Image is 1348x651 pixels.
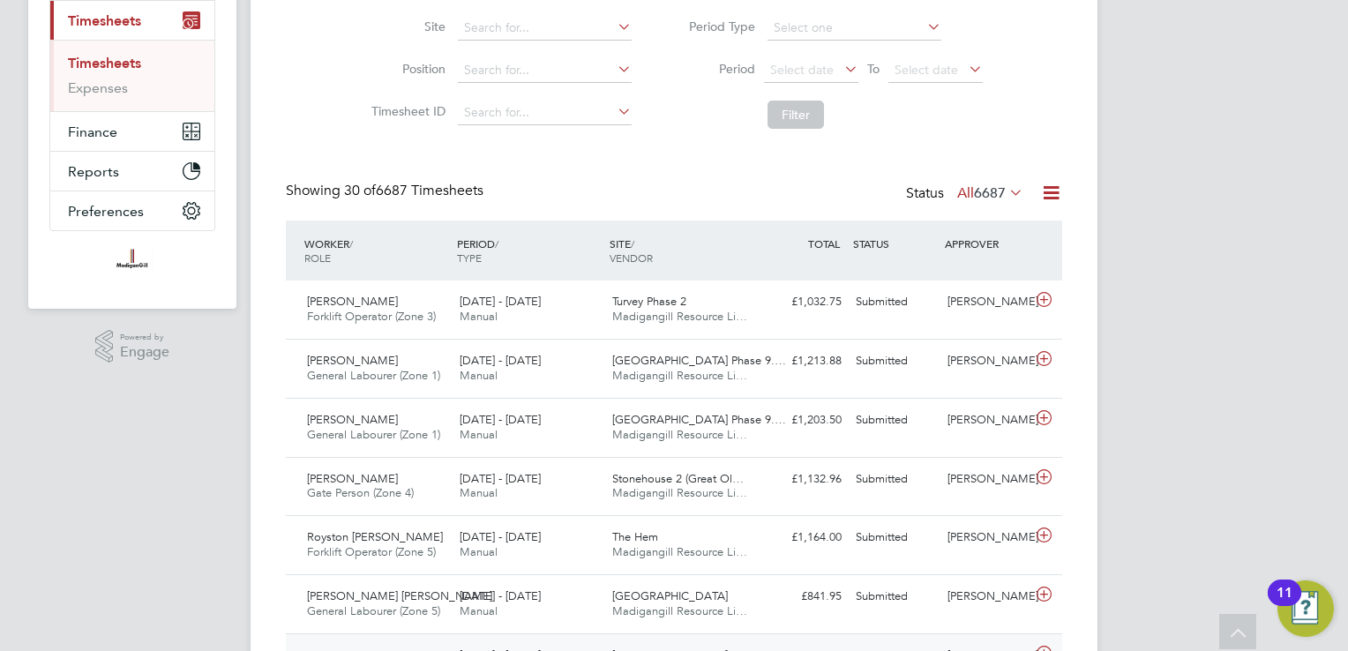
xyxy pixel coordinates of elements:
[676,61,755,77] label: Period
[460,309,498,324] span: Manual
[457,251,482,265] span: TYPE
[50,152,214,191] button: Reports
[768,16,941,41] input: Select one
[940,582,1032,611] div: [PERSON_NAME]
[940,523,1032,552] div: [PERSON_NAME]
[460,427,498,442] span: Manual
[940,406,1032,435] div: [PERSON_NAME]
[120,345,169,360] span: Engage
[307,529,443,544] span: Royston [PERSON_NAME]
[757,288,849,317] div: £1,032.75
[50,40,214,111] div: Timesheets
[68,79,128,96] a: Expenses
[612,368,747,383] span: Madigangill Resource Li…
[344,182,376,199] span: 30 of
[612,412,786,427] span: [GEOGRAPHIC_DATA] Phase 9.…
[612,294,686,309] span: Turvey Phase 2
[612,544,747,559] span: Madigangill Resource Li…
[895,62,958,78] span: Select date
[940,228,1032,259] div: APPROVER
[757,347,849,376] div: £1,213.88
[757,582,849,611] div: £841.95
[849,582,940,611] div: Submitted
[612,485,747,500] span: Madigangill Resource Li…
[906,182,1027,206] div: Status
[849,523,940,552] div: Submitted
[49,249,215,277] a: Go to home page
[458,101,632,125] input: Search for...
[768,101,824,129] button: Filter
[307,603,440,618] span: General Labourer (Zone 5)
[757,523,849,552] div: £1,164.00
[940,288,1032,317] div: [PERSON_NAME]
[112,249,152,277] img: madigangill-logo-retina.png
[862,57,885,80] span: To
[605,228,758,273] div: SITE
[612,603,747,618] span: Madigangill Resource Li…
[849,347,940,376] div: Submitted
[366,103,446,119] label: Timesheet ID
[612,471,744,486] span: Stonehouse 2 (Great Ol…
[307,471,398,486] span: [PERSON_NAME]
[307,412,398,427] span: [PERSON_NAME]
[974,184,1006,202] span: 6687
[940,347,1032,376] div: [PERSON_NAME]
[344,182,483,199] span: 6687 Timesheets
[50,191,214,230] button: Preferences
[304,251,331,265] span: ROLE
[849,288,940,317] div: Submitted
[849,406,940,435] div: Submitted
[68,203,144,220] span: Preferences
[458,16,632,41] input: Search for...
[307,309,436,324] span: Forklift Operator (Zone 3)
[120,330,169,345] span: Powered by
[453,228,605,273] div: PERIOD
[849,465,940,494] div: Submitted
[460,412,541,427] span: [DATE] - [DATE]
[458,58,632,83] input: Search for...
[307,294,398,309] span: [PERSON_NAME]
[612,353,786,368] span: [GEOGRAPHIC_DATA] Phase 9.…
[366,61,446,77] label: Position
[286,182,487,200] div: Showing
[349,236,353,251] span: /
[50,112,214,151] button: Finance
[676,19,755,34] label: Period Type
[460,544,498,559] span: Manual
[770,62,834,78] span: Select date
[1277,580,1334,637] button: Open Resource Center, 11 new notifications
[460,529,541,544] span: [DATE] - [DATE]
[460,368,498,383] span: Manual
[757,465,849,494] div: £1,132.96
[757,406,849,435] div: £1,203.50
[460,294,541,309] span: [DATE] - [DATE]
[849,228,940,259] div: STATUS
[940,465,1032,494] div: [PERSON_NAME]
[68,163,119,180] span: Reports
[307,485,414,500] span: Gate Person (Zone 4)
[612,588,728,603] span: [GEOGRAPHIC_DATA]
[307,588,492,603] span: [PERSON_NAME] [PERSON_NAME]
[631,236,634,251] span: /
[460,603,498,618] span: Manual
[612,529,658,544] span: The Hem
[460,353,541,368] span: [DATE] - [DATE]
[460,471,541,486] span: [DATE] - [DATE]
[307,427,440,442] span: General Labourer (Zone 1)
[957,184,1023,202] label: All
[307,368,440,383] span: General Labourer (Zone 1)
[95,330,170,363] a: Powered byEngage
[460,485,498,500] span: Manual
[495,236,498,251] span: /
[307,544,436,559] span: Forklift Operator (Zone 5)
[1277,593,1292,616] div: 11
[68,55,141,71] a: Timesheets
[460,588,541,603] span: [DATE] - [DATE]
[300,228,453,273] div: WORKER
[366,19,446,34] label: Site
[50,1,214,40] button: Timesheets
[68,123,117,140] span: Finance
[808,236,840,251] span: TOTAL
[307,353,398,368] span: [PERSON_NAME]
[612,427,747,442] span: Madigangill Resource Li…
